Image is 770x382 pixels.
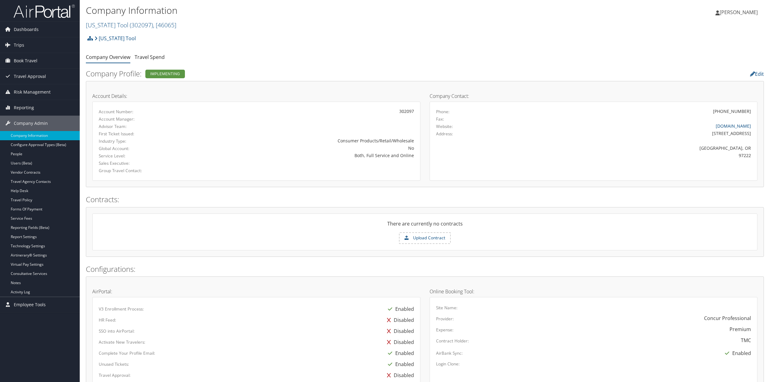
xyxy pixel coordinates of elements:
a: [PERSON_NAME] [715,3,764,21]
div: Disabled [384,326,414,337]
div: Enabled [722,348,751,359]
div: [PHONE_NUMBER] [713,108,751,114]
span: Risk Management [14,84,51,100]
label: Unused Tickets: [99,361,129,367]
a: [DOMAIN_NAME] [716,123,751,129]
label: SSO into AirPortal: [99,328,135,334]
div: [STREET_ADDRESS] [517,130,751,137]
h4: AirPortal: [92,289,420,294]
label: Login Clone: [436,361,460,367]
label: Advisor Team: [99,123,197,129]
div: Disabled [384,337,414,348]
label: Account Manager: [99,116,197,122]
h4: Online Booking Tool: [430,289,758,294]
label: Site Name: [436,305,458,311]
div: There are currently no contracts [93,220,757,232]
label: Activate New Travelers: [99,339,145,345]
label: Contract Holder: [436,338,469,344]
div: [GEOGRAPHIC_DATA], OR [517,145,751,151]
span: Company Admin [14,116,48,131]
label: Sales Executive: [99,160,197,166]
span: Trips [14,37,24,53]
span: Reporting [14,100,34,115]
span: [PERSON_NAME] [720,9,758,16]
label: Travel Approval: [99,372,131,378]
label: Phone: [436,109,450,115]
div: Concur Professional [704,314,751,322]
h2: Contracts: [86,194,764,205]
span: Employee Tools [14,297,46,312]
div: TMC [741,337,751,344]
a: Edit [750,71,764,77]
a: Travel Spend [135,54,165,60]
div: 97222 [517,152,751,159]
label: Account Number: [99,109,197,115]
span: Dashboards [14,22,39,37]
span: Travel Approval [14,69,46,84]
h4: Account Details: [92,94,420,98]
label: Industry Type: [99,138,197,144]
label: Upload Contract [400,233,450,243]
h2: Company Profile: [86,68,535,79]
div: 302097 [207,108,414,114]
label: Global Account: [99,145,197,152]
label: Website: [436,123,453,129]
div: No [207,145,414,151]
img: airportal-logo.png [13,4,75,18]
div: Enabled [385,303,414,314]
div: Enabled [385,359,414,370]
div: Both, Full Service and Online [207,152,414,159]
label: HR Feed: [99,317,116,323]
h2: Configurations: [86,264,764,274]
div: Disabled [384,370,414,381]
span: ( 302097 ) [130,21,153,29]
label: Fax: [436,116,444,122]
span: Book Travel [14,53,37,68]
label: Address: [436,131,453,137]
label: Complete Your Profile Email: [99,350,155,356]
label: Expense: [436,327,454,333]
div: Consumer Products/Retail/Wholesale [207,137,414,144]
label: Provider: [436,316,454,322]
label: V3 Enrollment Process: [99,306,144,312]
h1: Company Information [86,4,538,17]
a: [US_STATE] Tool [86,21,176,29]
h4: Company Contact: [430,94,758,98]
div: Enabled [385,348,414,359]
label: AirBank Sync: [436,350,463,356]
a: [US_STATE] Tool [94,32,136,44]
label: Service Level: [99,153,197,159]
span: , [ 46065 ] [153,21,176,29]
div: Disabled [384,314,414,326]
label: First Ticket Issued: [99,131,197,137]
div: Implementing [145,70,185,78]
a: Company Overview [86,54,130,60]
div: Premium [730,326,751,333]
label: Group Travel Contact: [99,168,197,174]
